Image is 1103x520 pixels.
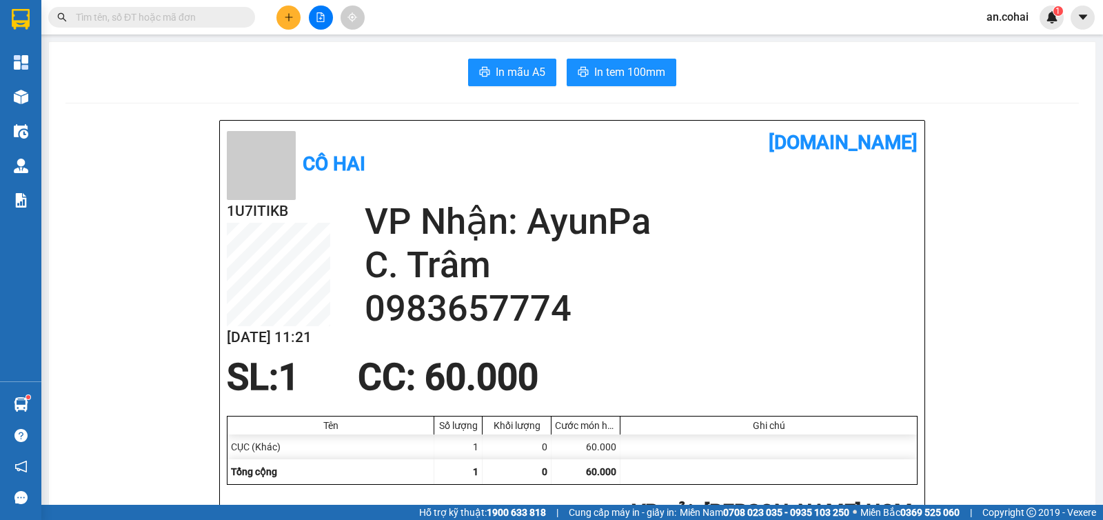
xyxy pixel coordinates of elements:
button: aim [341,6,365,30]
h2: C. Trâm [365,243,918,287]
span: | [970,505,972,520]
span: Tổng cộng [231,466,277,477]
button: caret-down [1071,6,1095,30]
strong: 0369 525 060 [900,507,960,518]
div: Số lượng [438,420,478,431]
div: 0 [483,434,551,459]
h2: VP Nhận: AyunPa [365,200,918,243]
strong: 0708 023 035 - 0935 103 250 [723,507,849,518]
span: Miền Nam [680,505,849,520]
span: Hỗ trợ kỹ thuật: [419,505,546,520]
span: ⚪️ [853,510,857,515]
h2: [DATE] 11:21 [227,326,330,349]
span: printer [479,66,490,79]
img: warehouse-icon [14,159,28,173]
span: printer [578,66,589,79]
span: caret-down [1077,11,1089,23]
span: message [14,491,28,504]
button: printerIn mẫu A5 [468,59,556,86]
span: 1 [279,356,299,399]
div: Khối lượng [486,420,547,431]
img: solution-icon [14,193,28,208]
strong: 1900 633 818 [487,507,546,518]
div: Ghi chú [624,420,913,431]
button: plus [276,6,301,30]
span: In mẫu A5 [496,63,545,81]
span: 1 [473,466,478,477]
span: Miền Bắc [860,505,960,520]
input: Tìm tên, số ĐT hoặc mã đơn [76,10,239,25]
span: search [57,12,67,22]
span: notification [14,460,28,473]
span: Cung cấp máy in - giấy in: [569,505,676,520]
div: 60.000 [551,434,620,459]
sup: 1 [1053,6,1063,16]
span: | [556,505,558,520]
img: dashboard-icon [14,55,28,70]
img: warehouse-icon [14,124,28,139]
span: an.cohai [975,8,1040,26]
span: 1 [1055,6,1060,16]
span: aim [347,12,357,22]
span: 60.000 [586,466,616,477]
span: copyright [1026,508,1036,517]
span: plus [284,12,294,22]
span: question-circle [14,429,28,442]
b: [DOMAIN_NAME] [769,131,918,154]
sup: 1 [26,395,30,399]
h2: 1U7ITIKB [227,200,330,223]
div: 1 [434,434,483,459]
div: Tên [231,420,430,431]
span: SL: [227,356,279,399]
span: file-add [316,12,325,22]
img: logo-vxr [12,9,30,30]
div: CỤC (Khác) [227,434,434,459]
h2: 0983657774 [365,287,918,330]
img: icon-new-feature [1046,11,1058,23]
div: CC : 60.000 [350,357,547,398]
span: In tem 100mm [594,63,665,81]
b: Cô Hai [303,152,365,175]
img: warehouse-icon [14,90,28,104]
button: file-add [309,6,333,30]
img: warehouse-icon [14,397,28,412]
div: Cước món hàng [555,420,616,431]
button: printerIn tem 100mm [567,59,676,86]
span: 0 [542,466,547,477]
